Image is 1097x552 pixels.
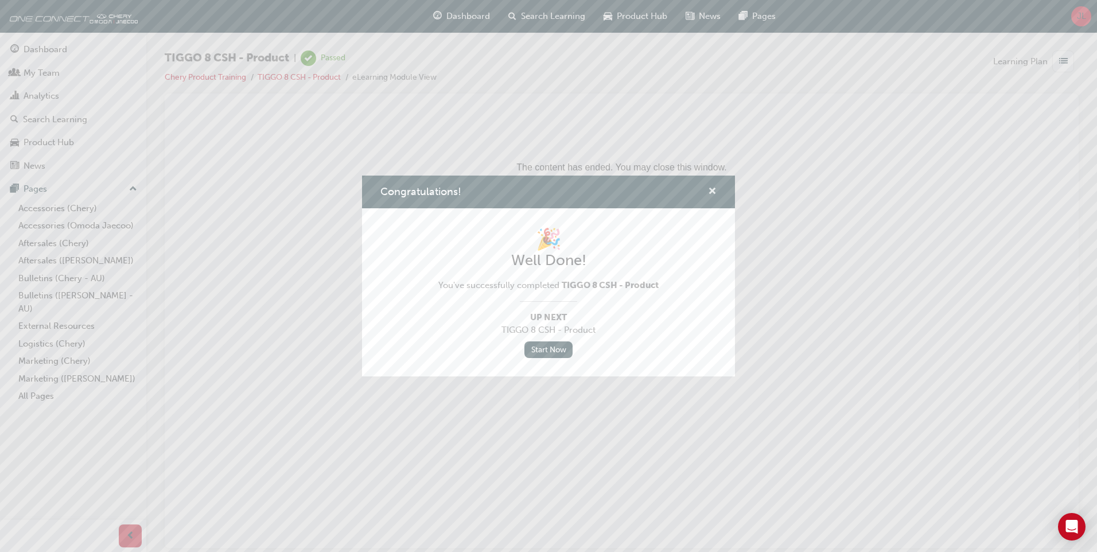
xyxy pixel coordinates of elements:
button: cross-icon [708,185,717,199]
div: Congratulations! [362,176,735,376]
span: TIGGO 8 CSH - Product [562,280,659,290]
span: TIGGO 8 CSH - Product [438,324,659,337]
span: You've successfully completed [438,279,659,292]
h2: Well Done! [438,251,659,270]
div: Open Intercom Messenger [1058,513,1086,541]
a: Start Now [524,341,573,358]
span: cross-icon [708,187,717,197]
p: The content has ended. You may close this window. [5,9,891,61]
span: Up Next [438,311,659,324]
span: Congratulations! [380,185,461,198]
h1: 🎉 [438,227,659,252]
